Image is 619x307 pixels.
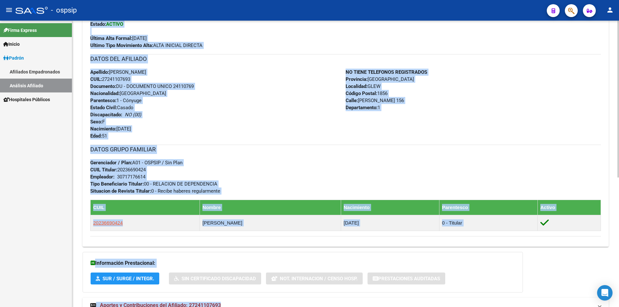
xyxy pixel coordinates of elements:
span: 1 - Cónyuge [90,98,142,103]
span: ALTA INICIAL DIRECTA [90,43,202,48]
span: 00 - RELACION DE DEPENDENCIA [90,181,217,187]
strong: Estado: [90,21,106,27]
span: Firma Express [3,27,37,34]
span: [PERSON_NAME] [90,69,146,75]
span: SUR / SURGE / INTEGR. [103,276,154,282]
td: [PERSON_NAME] [200,215,341,231]
th: Parentesco [439,200,537,215]
span: Inicio [3,41,20,48]
strong: Apellido: [90,69,109,75]
strong: Última Alta Formal: [90,35,132,41]
span: 1 [346,105,380,110]
strong: Situacion de Revista Titular: [90,188,151,194]
strong: ACTIVO [106,21,123,27]
span: [GEOGRAPHIC_DATA] [346,76,414,82]
span: 0 - Recibe haberes regularmente [90,188,220,194]
button: Prestaciones Auditadas [368,273,445,284]
strong: NO TIENE TELEFONOS REGISTRADOS [346,69,427,75]
span: 20236690424 [93,220,123,225]
span: GLEW [346,83,380,89]
strong: Departamento: [346,105,378,110]
span: 20236690424 [90,167,146,173]
button: Sin Certificado Discapacidad [169,273,261,284]
span: - ospsip [51,3,77,17]
strong: CUIL Titular: [90,167,117,173]
strong: Parentesco: [90,98,116,103]
h3: Información Prestacional: [91,259,515,268]
span: Sin Certificado Discapacidad [182,276,256,282]
span: [GEOGRAPHIC_DATA] [90,91,166,96]
th: Activo [538,200,601,215]
strong: Discapacitado: [90,112,122,118]
strong: Estado Civil: [90,105,117,110]
mat-icon: menu [5,6,13,14]
th: CUIL [91,200,200,215]
mat-icon: person [606,6,614,14]
strong: Ultimo Tipo Movimiento Alta: [90,43,153,48]
strong: Sexo: [90,119,102,125]
td: 0 - Titular [439,215,537,231]
strong: Código Postal: [346,91,377,96]
span: Casado [90,105,133,110]
i: NO (00) [125,112,141,118]
td: [DATE] [341,215,439,231]
h3: DATOS GRUPO FAMILIAR [90,145,601,154]
span: Prestaciones Auditadas [378,276,440,282]
span: Hospitales Públicos [3,96,50,103]
strong: Nacimiento: [90,126,116,132]
div: 30717176614 [117,173,145,180]
span: 51 [90,133,107,139]
span: [DATE] [90,35,147,41]
strong: Tipo Beneficiario Titular: [90,181,144,187]
h3: DATOS DEL AFILIADO [90,54,601,63]
strong: Nacionalidad: [90,91,120,96]
span: [PERSON_NAME] 156 [346,98,404,103]
strong: Gerenciador / Plan: [90,160,132,166]
button: SUR / SURGE / INTEGR. [91,273,159,284]
button: Not. Internacion / Censo Hosp. [266,273,363,284]
strong: Empleador: [90,174,114,180]
strong: Provincia: [346,76,368,82]
strong: CUIL: [90,76,102,82]
strong: Edad: [90,133,102,139]
strong: Documento: [90,83,116,89]
span: Padrón [3,54,24,62]
span: Not. Internacion / Censo Hosp. [280,276,358,282]
span: 1856 [346,91,388,96]
span: F [90,119,105,125]
strong: Calle: [346,98,358,103]
span: A01 - OSPSIP / Sin Plan [90,160,182,166]
span: DU - DOCUMENTO UNICO 24110769 [90,83,194,89]
th: Nombre [200,200,341,215]
span: [DATE] [90,126,131,132]
th: Nacimiento [341,200,439,215]
div: Open Intercom Messenger [597,285,613,301]
span: 27241107693 [90,76,130,82]
strong: Localidad: [346,83,368,89]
